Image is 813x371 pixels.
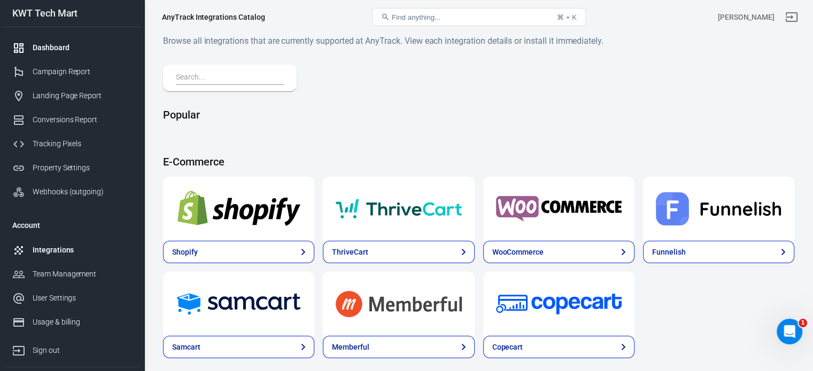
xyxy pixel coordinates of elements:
a: Webhooks (outgoing) [4,180,141,204]
img: Funnelish [656,190,781,228]
img: Copecart [496,285,622,323]
li: Account [4,212,141,238]
img: Memberful [336,285,461,323]
a: Funnelish [643,241,794,263]
a: ThriveCart [323,177,474,241]
img: WooCommerce [496,190,622,228]
div: Webhooks (outgoing) [33,186,132,198]
iframe: Intercom live chat [777,319,802,344]
div: Integrations [33,244,132,256]
a: Copecart [483,272,634,336]
a: Memberful [323,272,474,336]
div: Sign out [33,345,132,356]
h6: Browse all integrations that are currently supported at AnyTrack. View each integration details o... [163,34,794,48]
div: Account id: QhCK8QGp [718,12,775,23]
a: Sign out [4,334,141,362]
a: Sign out [779,4,804,30]
a: Memberful [323,336,474,358]
div: Dashboard [33,42,132,53]
a: Conversions Report [4,108,141,132]
img: ThriveCart [336,190,461,228]
a: Copecart [483,336,634,358]
div: Property Settings [33,162,132,173]
h4: Popular [163,108,794,121]
a: Campaign Report [4,60,141,84]
a: User Settings [4,286,141,310]
div: Shopify [172,247,198,258]
div: Team Management [33,269,132,280]
a: Samcart [163,336,314,358]
div: Copecart [492,342,523,353]
span: 1 [799,319,807,327]
div: AnyTrack Integrations Catalog [162,12,265,22]
div: Samcart [172,342,200,353]
img: Samcart [176,285,301,323]
div: Memberful [332,342,369,353]
a: Shopify [163,177,314,241]
a: Property Settings [4,156,141,180]
div: ThriveCart [332,247,368,258]
div: Tracking Pixels [33,138,132,149]
input: Search... [176,71,280,85]
div: Landing Page Report [33,90,132,101]
button: Find anything...⌘ + K [372,8,586,26]
div: ⌘ + K [557,13,577,21]
a: Landing Page Report [4,84,141,108]
div: Conversions Report [33,114,132,125]
a: WooCommerce [483,241,634,263]
a: Samcart [163,272,314,336]
div: Funnelish [652,247,686,258]
a: Shopify [163,241,314,263]
a: Team Management [4,262,141,286]
div: WooCommerce [492,247,544,258]
a: ThriveCart [323,241,474,263]
div: User Settings [33,293,132,304]
a: WooCommerce [483,177,634,241]
img: Shopify [176,190,301,228]
a: Usage & billing [4,310,141,334]
div: Usage & billing [33,317,132,328]
span: Find anything... [392,13,440,21]
div: KWT Tech Mart [4,9,141,18]
div: Campaign Report [33,66,132,77]
h4: E-Commerce [163,155,794,168]
a: Dashboard [4,36,141,60]
a: Tracking Pixels [4,132,141,156]
a: Funnelish [643,177,794,241]
a: Integrations [4,238,141,262]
